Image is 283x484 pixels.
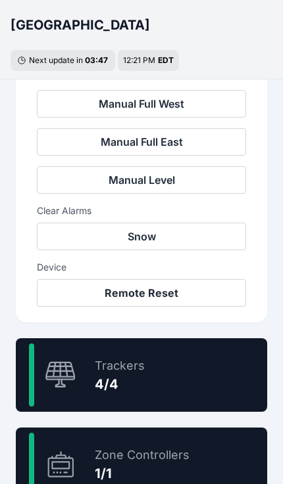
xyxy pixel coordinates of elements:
div: Trackers [95,357,145,375]
span: 12:21 PM [123,55,155,65]
button: Manual Full East [37,128,246,156]
h3: Clear Alarms [37,204,246,217]
a: Trackers4/4 [16,338,267,412]
span: Next update in [29,55,83,65]
div: 1/1 [95,464,190,483]
button: Remote Reset [37,279,246,307]
button: Snow [37,223,246,250]
nav: Breadcrumb [11,8,272,42]
div: Zone Controllers [95,446,190,464]
div: 03 : 47 [85,55,109,66]
span: EDT [158,55,174,65]
h3: Device [37,261,246,274]
button: Manual Level [37,166,246,194]
button: Manual Full West [37,90,246,118]
h3: [GEOGRAPHIC_DATA] [11,16,150,34]
div: 4/4 [95,375,145,393]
